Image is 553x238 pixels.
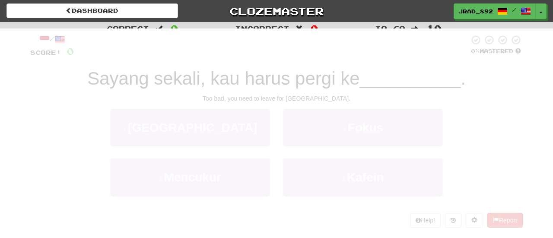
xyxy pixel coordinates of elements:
[343,126,348,133] small: 2 .
[30,49,61,56] span: Score:
[454,3,536,19] a: jrad_892 /
[342,176,347,183] small: 4 .
[107,24,149,33] span: Correct
[159,176,164,183] small: 3 .
[283,109,443,146] button: 2.Fokus
[191,3,362,19] a: Clozemaster
[348,121,383,134] span: Fokus
[461,68,466,89] span: .
[30,35,74,45] div: /
[512,7,516,13] span: /
[110,109,270,146] button: 1.[GEOGRAPHIC_DATA]
[410,213,441,228] button: Help!
[67,46,74,57] span: 0
[110,159,270,196] button: 3.Mencukur
[427,23,442,33] span: 10
[471,48,480,54] span: 0 %
[6,3,178,18] a: Dashboard
[164,171,221,184] span: Mencukur
[487,213,523,228] button: Report
[458,7,493,15] span: jrad_892
[311,23,318,33] span: 0
[30,94,523,103] div: Too bad, you need to leave for [GEOGRAPHIC_DATA].
[375,24,405,33] span: To go
[171,23,178,33] span: 0
[283,159,443,196] button: 4.Kafein
[445,213,461,228] button: Round history (alt+y)
[347,171,384,184] span: Kafein
[128,121,257,134] span: [GEOGRAPHIC_DATA]
[469,48,523,55] div: Mastered
[296,25,305,32] span: :
[235,24,289,33] span: Incorrect
[360,68,461,89] span: __________
[155,25,165,32] span: :
[87,68,359,89] span: Sayang sekali, kau harus pergi ke
[411,25,421,32] span: :
[123,126,128,133] small: 1 .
